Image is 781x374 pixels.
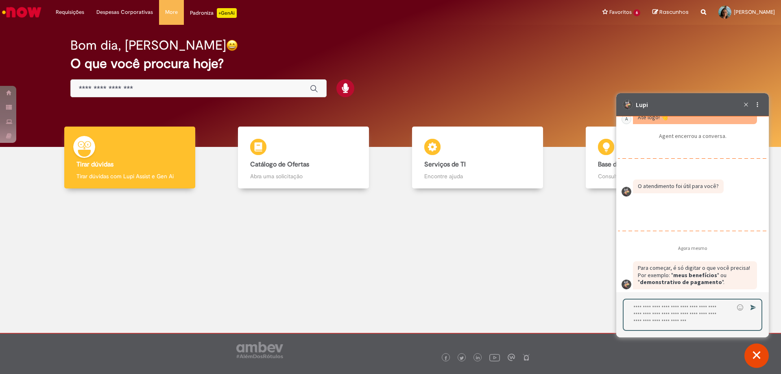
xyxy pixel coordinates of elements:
[598,172,705,180] p: Consulte e aprenda
[250,160,309,168] b: Catálogo de Ofertas
[76,160,113,168] b: Tirar dúvidas
[424,172,531,180] p: Encontre ajuda
[734,9,775,15] span: [PERSON_NAME]
[460,356,464,360] img: logo_footer_twitter.png
[659,8,689,16] span: Rascunhos
[476,356,480,361] img: logo_footer_linkedin.png
[633,9,640,16] span: 6
[652,9,689,16] a: Rascunhos
[226,39,238,51] img: happy-face.png
[56,8,84,16] span: Requisições
[1,4,43,20] img: ServiceNow
[236,342,283,358] img: logo_footer_ambev_rotulo_gray.png
[508,354,515,361] img: logo_footer_workplace.png
[609,8,632,16] span: Favoritos
[76,172,183,180] p: Tirar dúvidas com Lupi Assist e Gen Ai
[616,93,769,337] iframe: Suporte do Bate-Papo
[217,8,237,18] p: +GenAi
[96,8,153,16] span: Despesas Corporativas
[424,160,466,168] b: Serviços de TI
[390,127,565,189] a: Serviços de TI Encontre ajuda
[70,57,711,71] h2: O que você procura hoje?
[598,160,665,168] b: Base de Conhecimento
[190,8,237,18] div: Padroniza
[565,127,739,189] a: Base de Conhecimento Consulte e aprenda
[744,343,769,368] button: Fechar conversa de suporte
[523,354,530,361] img: logo_footer_naosei.png
[444,356,448,360] img: logo_footer_facebook.png
[250,172,357,180] p: Abra uma solicitação
[489,352,500,363] img: logo_footer_youtube.png
[70,38,226,52] h2: Bom dia, [PERSON_NAME]
[217,127,391,189] a: Catálogo de Ofertas Abra uma solicitação
[43,127,217,189] a: Tirar dúvidas Tirar dúvidas com Lupi Assist e Gen Ai
[165,8,178,16] span: More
